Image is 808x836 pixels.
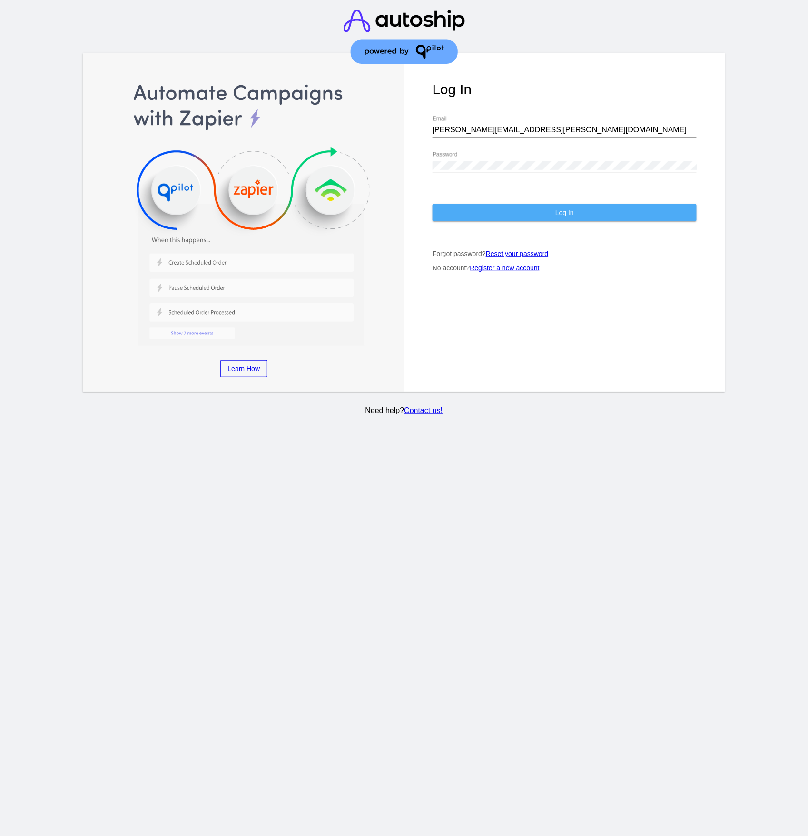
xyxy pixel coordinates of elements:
a: Learn How [220,360,268,377]
span: Learn How [228,365,260,373]
h1: Log In [433,81,697,98]
a: Reset your password [486,250,549,257]
p: Need help? [81,406,727,415]
img: Automate Campaigns with Zapier, QPilot and Klaviyo [112,81,376,346]
button: Log In [433,204,697,221]
p: Forgot password? [433,250,697,257]
p: No account? [433,264,697,272]
a: Contact us! [404,406,443,414]
input: Email [433,126,697,134]
a: Register a new account [470,264,540,272]
span: Log In [555,209,574,216]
